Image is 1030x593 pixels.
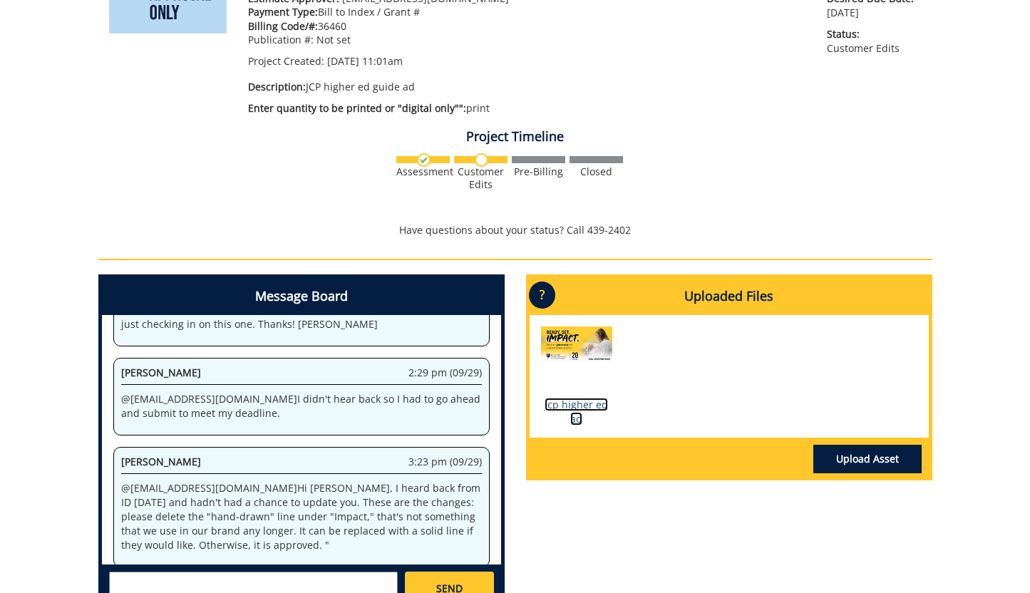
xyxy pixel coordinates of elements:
span: [PERSON_NAME] [121,366,201,379]
a: jcp higher ed ad [545,398,608,426]
span: Not set [316,33,351,46]
img: checkmark [417,153,431,167]
h4: Project Timeline [98,130,932,144]
p: @ [EMAIL_ADDRESS][DOMAIN_NAME] I didn't hear back so I had to go ahead and submit to meet my dead... [121,392,482,421]
div: Closed [570,165,623,178]
div: Pre-Billing [512,165,565,178]
p: JCP higher ed guide ad [248,80,806,94]
h4: Uploaded Files [530,278,929,315]
span: 2:29 pm (09/29) [408,366,482,380]
p: ? [529,282,555,309]
p: @ [EMAIL_ADDRESS][DOMAIN_NAME] Hi [PERSON_NAME], I heard back from ID [DATE] and hadn't had a cha... [121,481,482,552]
img: no [475,153,488,167]
div: Assessment [396,165,450,178]
span: 3:23 pm (09/29) [408,455,482,469]
span: Project Created: [248,54,324,68]
p: Have questions about your status? Call 439-2402 [98,223,932,237]
p: print [248,101,806,115]
p: 36460 [248,19,806,33]
div: Customer Edits [454,165,508,191]
span: Publication #: [248,33,314,46]
span: [DATE] 11:01am [327,54,403,68]
h4: Message Board [102,278,501,315]
p: @ [PERSON_NAME][EMAIL_ADDRESS][DOMAIN_NAME] Hi [PERSON_NAME], just checking in on this one. Thank... [121,303,482,331]
span: [PERSON_NAME] [121,455,201,468]
p: Bill to Index / Grant # [248,5,806,19]
p: Customer Edits [827,27,921,56]
span: Billing Code/#: [248,19,318,33]
span: Status: [827,27,921,41]
a: Upload Asset [813,445,922,473]
span: Enter quantity to be printed or "digital only"": [248,101,466,115]
span: Payment Type: [248,5,318,19]
span: Description: [248,80,306,93]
